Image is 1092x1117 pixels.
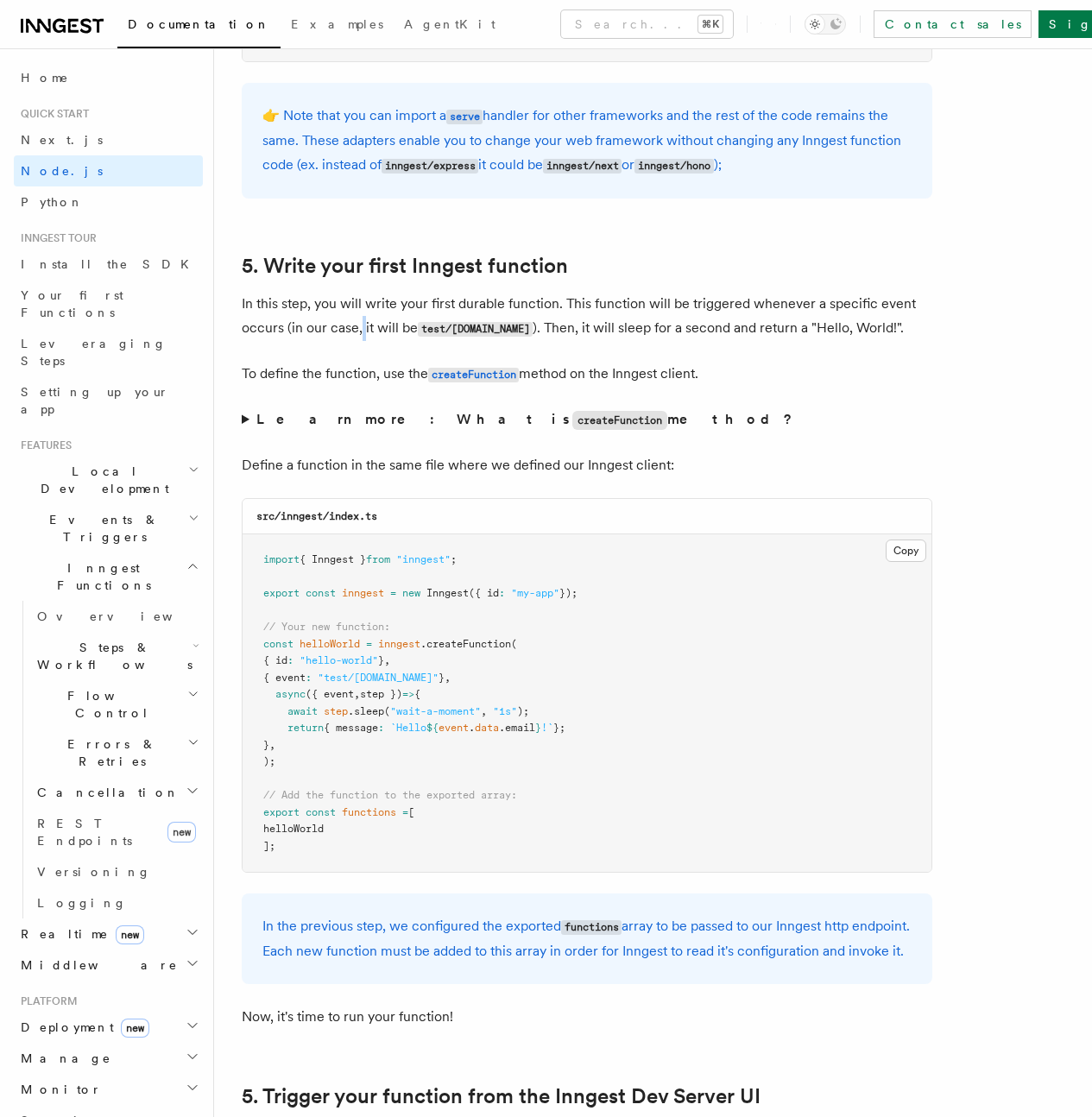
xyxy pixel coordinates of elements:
[426,587,469,599] span: Inngest
[378,638,420,650] span: inngest
[263,654,287,666] span: { id
[366,553,390,565] span: from
[499,587,505,599] span: :
[37,865,151,879] span: Versioning
[394,5,506,47] a: AgentKit
[37,609,215,623] span: Overview
[263,587,300,599] span: export
[426,722,439,734] span: ${
[342,587,384,599] span: inngest
[30,687,187,722] span: Flow Control
[499,722,535,734] span: .email
[390,587,396,599] span: =
[281,5,394,47] a: Examples
[14,950,203,981] button: Middleware
[805,14,846,35] button: Toggle dark mode
[121,1019,149,1038] span: new
[324,722,378,734] span: { message
[263,621,390,633] span: // Your new function:
[366,638,372,650] span: =
[306,587,336,599] span: const
[451,553,457,565] span: ;
[384,654,390,666] span: ,
[30,680,203,729] button: Flow Control
[21,195,84,209] span: Python
[263,789,517,801] span: // Add the function to the exported array:
[402,806,408,818] span: =
[439,722,469,734] span: event
[21,164,103,178] span: Node.js
[14,231,97,245] span: Inngest tour
[382,159,478,174] code: inngest/express
[263,672,306,684] span: { event
[30,735,187,770] span: Errors & Retries
[318,672,439,684] span: "test/[DOMAIN_NAME]"
[30,601,203,632] a: Overview
[116,925,144,944] span: new
[408,806,414,818] span: [
[354,688,360,700] span: ,
[469,587,499,599] span: ({ id
[306,806,336,818] span: const
[14,124,203,155] a: Next.js
[14,280,203,328] a: Your first Functions
[420,638,511,650] span: .createFunction
[14,511,188,546] span: Events & Triggers
[14,552,203,601] button: Inngest Functions
[559,587,578,599] span: });
[414,688,420,700] span: {
[418,322,533,337] code: test/[DOMAIN_NAME]
[360,688,402,700] span: step })
[14,186,203,218] a: Python
[291,17,383,31] span: Examples
[396,553,451,565] span: "inngest"
[300,553,366,565] span: { Inngest }
[242,1005,932,1029] p: Now, it's time to run your function!
[634,159,713,174] code: inngest/hono
[14,1012,203,1043] button: Deploymentnew
[14,1043,203,1074] button: Manage
[324,705,348,717] span: step
[21,288,123,319] span: Your first Functions
[402,688,414,700] span: =>
[475,722,499,734] span: data
[128,17,270,31] span: Documentation
[21,133,103,147] span: Next.js
[37,817,132,848] span: REST Endpoints
[14,504,203,552] button: Events & Triggers
[21,337,167,368] span: Leveraging Steps
[14,956,178,974] span: Middleware
[14,1081,102,1098] span: Monitor
[14,107,89,121] span: Quick start
[287,705,318,717] span: await
[14,925,144,943] span: Realtime
[21,385,169,416] span: Setting up your app
[14,439,72,452] span: Features
[14,918,203,950] button: Realtimenew
[262,914,912,963] p: In the previous step, we configured the exported array to be passed to our Inngest http endpoint....
[30,777,203,808] button: Cancellation
[30,639,193,673] span: Steps & Workflows
[14,155,203,186] a: Node.js
[511,587,559,599] span: "my-app"
[390,722,426,734] span: `Hello
[256,411,796,427] strong: Learn more: What is method?
[21,69,69,86] span: Home
[242,254,568,278] a: 5. Write your first Inngest function
[287,722,324,734] span: return
[242,1084,761,1108] a: 5. Trigger your function from the Inngest Dev Server UI
[384,705,390,717] span: (
[14,376,203,425] a: Setting up your app
[242,453,932,477] p: Define a function in the same file where we defined our Inngest client:
[14,456,203,504] button: Local Development
[263,840,275,852] span: ];
[553,722,565,734] span: };
[572,411,667,430] code: createFunction
[428,365,519,382] a: createFunction
[300,654,378,666] span: "hello-world"
[886,540,926,562] button: Copy
[306,688,354,700] span: ({ event
[14,1074,203,1105] button: Monitor
[14,1019,149,1036] span: Deployment
[439,672,445,684] span: }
